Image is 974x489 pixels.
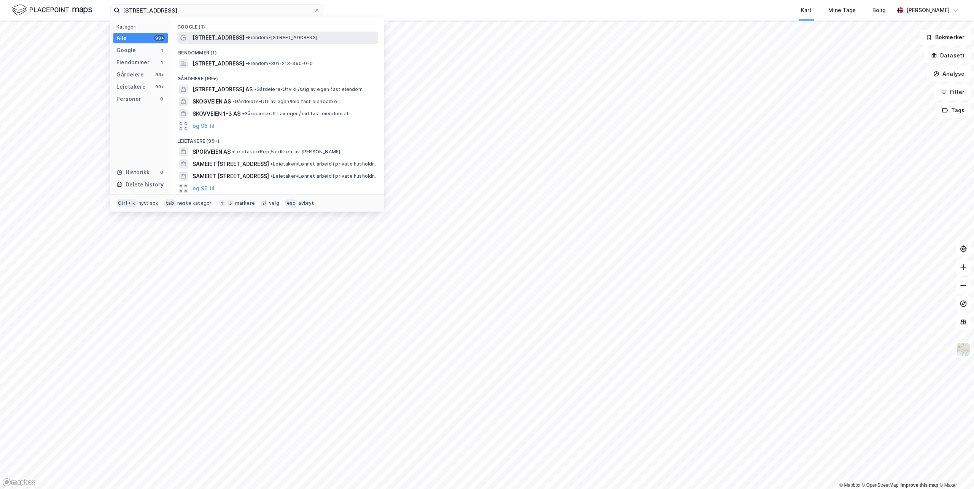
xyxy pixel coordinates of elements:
[116,82,146,91] div: Leietakere
[159,169,165,175] div: 0
[177,200,213,206] div: neste kategori
[193,184,215,193] button: og 96 til
[171,44,384,57] div: Eiendommer (1)
[936,103,971,118] button: Tags
[171,70,384,83] div: Gårdeiere (99+)
[246,35,317,41] span: Eiendom • [STREET_ADDRESS]
[116,70,144,79] div: Gårdeiere
[159,59,165,65] div: 1
[271,161,376,167] span: Leietaker • Lønnet arbeid i private husholdn.
[120,5,314,16] input: Søk på adresse, matrikkel, gårdeiere, leietakere eller personer
[171,18,384,32] div: Google (1)
[927,66,971,81] button: Analyse
[116,46,136,55] div: Google
[936,452,974,489] div: Kontrollprogram for chat
[193,33,244,42] span: [STREET_ADDRESS]
[901,483,938,488] a: Improve this map
[116,94,141,104] div: Personer
[126,180,164,189] div: Delete history
[956,342,971,357] img: Z
[862,483,899,488] a: OpenStreetMap
[906,6,950,15] div: [PERSON_NAME]
[116,33,127,43] div: Alle
[116,168,150,177] div: Historikk
[801,6,812,15] div: Kart
[116,199,137,207] div: Ctrl + k
[925,48,971,63] button: Datasett
[193,97,231,106] span: SKOGVEIEN AS
[232,99,340,105] span: Gårdeiere • Utl. av egen/leid fast eiendom el.
[936,452,974,489] iframe: Chat Widget
[193,59,244,68] span: [STREET_ADDRESS]
[12,3,92,17] img: logo.f888ab2527a4732fd821a326f86c7f29.svg
[138,200,159,206] div: nytt søk
[193,109,240,118] span: SKOVVEIEN 1-3 AS
[193,172,269,181] span: SAMEIET [STREET_ADDRESS]
[828,6,856,15] div: Mine Tags
[934,84,971,100] button: Filter
[271,173,273,179] span: •
[271,173,376,179] span: Leietaker • Lønnet arbeid i private husholdn.
[193,147,231,156] span: SPORVEIEN AS
[2,478,36,487] a: Mapbox homepage
[154,35,165,41] div: 99+
[246,61,313,67] span: Eiendom • 301-213-390-0-0
[116,24,168,30] div: Kategori
[242,111,349,117] span: Gårdeiere • Utl. av egen/leid fast eiendom el.
[254,86,256,92] span: •
[298,200,314,206] div: avbryt
[246,61,248,66] span: •
[159,47,165,53] div: 1
[254,86,363,92] span: Gårdeiere • Utvikl./salg av egen fast eiendom
[193,85,253,94] span: [STREET_ADDRESS] AS
[154,84,165,90] div: 99+
[872,6,886,15] div: Bolig
[920,30,971,45] button: Bokmerker
[232,99,235,104] span: •
[193,159,269,169] span: SAMEIET [STREET_ADDRESS]
[164,199,176,207] div: tab
[171,132,384,146] div: Leietakere (99+)
[271,161,273,167] span: •
[193,121,215,131] button: og 96 til
[232,149,340,155] span: Leietaker • Rep./vedlikeh. av [PERSON_NAME]
[159,96,165,102] div: 0
[246,35,248,40] span: •
[242,111,244,116] span: •
[235,200,255,206] div: markere
[116,58,150,67] div: Eiendommer
[269,200,279,206] div: velg
[285,199,297,207] div: esc
[839,483,860,488] a: Mapbox
[154,72,165,78] div: 99+
[232,149,234,155] span: •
